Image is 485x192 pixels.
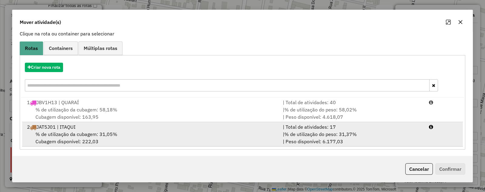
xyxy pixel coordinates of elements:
[25,63,63,72] button: Criar nova rota
[279,99,425,106] div: | Total de atividades: 40
[284,107,357,113] span: % de utilização do peso: 58,02%
[23,123,279,131] div: 2 JAT5J01 | ITAQUI
[35,131,117,137] span: % de utilização da cubagem: 31,05%
[20,18,61,26] span: Mover atividade(s)
[429,100,433,105] i: Porcentagens após mover as atividades: Cubagem: 76,20% Peso: 75,71%
[25,46,38,51] span: Rotas
[443,17,453,27] button: Maximize
[279,131,425,145] div: | | Peso disponível: 6.177,03
[20,30,114,37] label: Clique na rota ou container para selecionar
[279,106,425,121] div: | | Peso disponível: 4.618,07
[23,131,279,145] div: Cubagem disponível: 222,03
[279,123,425,131] div: | Total de atividades: 17
[429,124,433,129] i: Porcentagens após mover as atividades: Cubagem: 52,99% Peso: 52,99%
[284,131,357,137] span: % de utilização do peso: 31,37%
[23,106,279,121] div: Cubagem disponível: 163,95
[35,107,117,113] span: % de utilização da cubagem: 58,18%
[405,163,433,175] button: Cancelar
[49,46,73,51] span: Containers
[23,99,279,106] div: 1 JBV1H13 | QUARAÍ
[84,46,117,51] span: Múltiplas rotas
